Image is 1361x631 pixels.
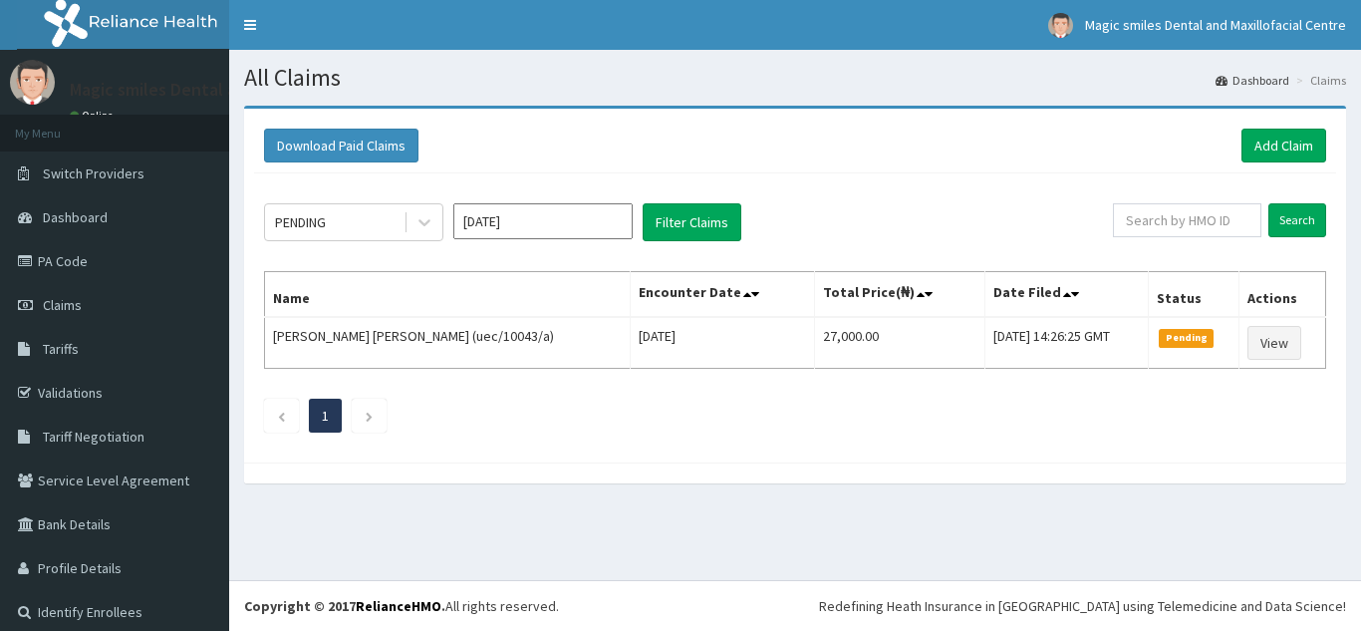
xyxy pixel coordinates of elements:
[277,407,286,425] a: Previous page
[322,407,329,425] a: Page 1 is your current page
[1149,272,1238,318] th: Status
[43,164,144,182] span: Switch Providers
[819,596,1346,616] div: Redefining Heath Insurance in [GEOGRAPHIC_DATA] using Telemedicine and Data Science!
[984,272,1149,318] th: Date Filed
[244,597,445,615] strong: Copyright © 2017 .
[275,212,326,232] div: PENDING
[814,272,984,318] th: Total Price(₦)
[43,428,144,446] span: Tariff Negotiation
[631,272,814,318] th: Encounter Date
[984,317,1149,369] td: [DATE] 14:26:25 GMT
[643,203,741,241] button: Filter Claims
[265,272,631,318] th: Name
[1247,326,1301,360] a: View
[356,597,441,615] a: RelianceHMO
[1241,129,1326,162] a: Add Claim
[70,81,414,99] p: Magic smiles Dental and Maxillofacial Centre
[1159,329,1214,347] span: Pending
[814,317,984,369] td: 27,000.00
[365,407,374,425] a: Next page
[1291,72,1346,89] li: Claims
[1238,272,1325,318] th: Actions
[229,580,1361,631] footer: All rights reserved.
[265,317,631,369] td: [PERSON_NAME] [PERSON_NAME] (uec/10043/a)
[43,340,79,358] span: Tariffs
[1048,13,1073,38] img: User Image
[10,60,55,105] img: User Image
[244,65,1346,91] h1: All Claims
[70,109,118,123] a: Online
[1085,16,1346,34] span: Magic smiles Dental and Maxillofacial Centre
[1268,203,1326,237] input: Search
[1113,203,1261,237] input: Search by HMO ID
[43,208,108,226] span: Dashboard
[631,317,814,369] td: [DATE]
[43,296,82,314] span: Claims
[453,203,633,239] input: Select Month and Year
[1216,72,1289,89] a: Dashboard
[264,129,418,162] button: Download Paid Claims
